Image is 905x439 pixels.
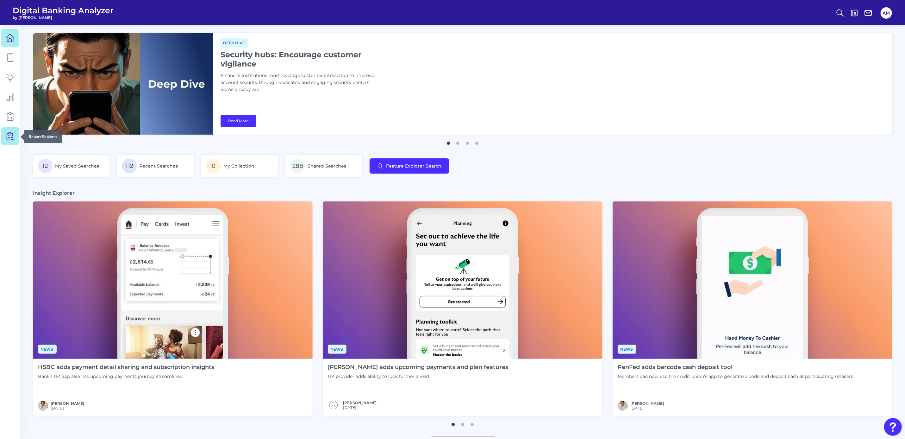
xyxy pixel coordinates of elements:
button: 2 [455,138,461,145]
span: [DATE] [51,406,84,410]
h4: PenFed adds barcode cash deposit tool [618,364,853,371]
button: AM [881,7,892,19]
span: News [328,345,346,354]
span: Shared Searches [308,163,346,169]
span: My Collection [223,163,254,169]
div: Report Explorer [24,130,62,143]
a: Deep dive [221,40,248,46]
h3: Insight Explorer [33,190,75,196]
a: Read More [221,115,256,127]
button: 3 [464,138,471,145]
a: [PERSON_NAME] [630,401,664,406]
span: Feature Explorer Search [386,163,441,169]
button: 2 [459,420,466,426]
span: Deep dive [221,38,248,48]
p: UK provider adds ability to look further ahead [328,373,508,379]
img: News - Phone.png [613,201,892,359]
a: News [38,346,57,352]
p: Bank’s UK app also has upcoming payments journey streamlined [38,373,214,379]
img: bannerImg [33,33,213,135]
button: 1 [445,138,452,145]
span: Digital Banking Analyzer [13,6,114,15]
span: News [618,345,636,354]
p: Members can now use the credit union’s app to generate a code and deposit cash at participating r... [618,373,853,379]
button: 1 [450,420,456,426]
h1: Security hubs: Encourage customer vigilance [221,50,379,68]
a: [PERSON_NAME] [51,401,84,406]
h4: [PERSON_NAME] adds upcoming payments and plan features [328,364,508,371]
button: 3 [469,420,475,426]
button: Feature Explorer Search [370,158,449,174]
a: 0My Collection [201,155,278,177]
span: 288 [290,159,305,173]
span: News [38,345,57,354]
span: Recent Searches [139,163,178,169]
p: Financial institutions must leverage customer interaction to improve account security through ded... [221,72,379,93]
button: Open Resource Center [884,418,902,436]
img: News - Phone.png [33,201,313,359]
img: News - Phone (4).png [323,201,602,359]
span: [DATE] [630,406,664,410]
span: 0 [206,159,221,173]
span: by [PERSON_NAME] [13,15,114,20]
img: MIchael McCaw [618,401,628,411]
a: [PERSON_NAME] [343,400,377,405]
button: 4 [474,138,480,145]
a: 12My Saved Searches [33,155,109,177]
span: My Saved Searches [55,163,99,169]
a: 288Shared Searches [285,155,362,177]
a: News [618,346,636,352]
span: 12 [38,159,53,173]
span: [DATE] [343,405,377,410]
span: 112 [122,159,137,173]
a: 112Recent Searches [117,155,194,177]
img: MIchael McCaw [38,401,48,411]
h4: HSBC adds payment detail sharing and subscription insights [38,364,214,371]
a: News [328,346,346,352]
